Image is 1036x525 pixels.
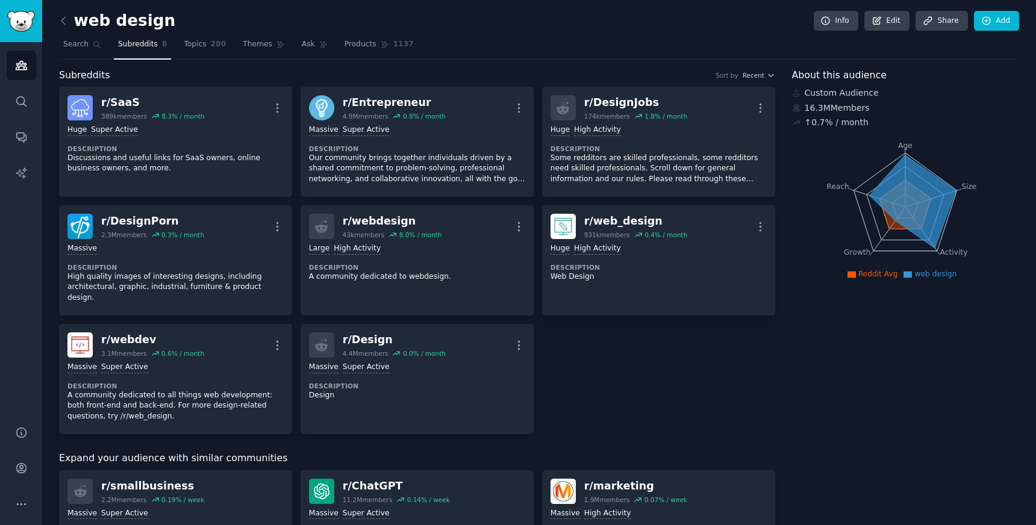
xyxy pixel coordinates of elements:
[161,349,204,358] div: 0.6 % / month
[67,144,284,153] dt: Description
[63,39,89,50] span: Search
[574,243,621,255] div: High Activity
[211,39,226,50] span: 200
[309,263,525,272] dt: Description
[114,35,171,60] a: Subreddits8
[584,112,630,120] div: 174k members
[743,71,775,79] button: Recent
[59,87,292,197] a: SaaSr/SaaS389kmembers8.3% / monthHugeSuper ActiveDescriptionDiscussions and useful links for SaaS...
[542,87,775,197] a: r/DesignJobs174kmembers1.8% / monthHugeHigh ActivityDescriptionSome redditors are skilled profess...
[551,479,576,504] img: marketing
[644,112,687,120] div: 1.8 % / month
[101,495,147,504] div: 2.2M members
[67,243,97,255] div: Massive
[542,205,775,315] a: web_designr/web_design931kmembers0.4% / monthHugeHigh ActivityDescriptionWeb Design
[301,87,534,197] a: Entrepreneurr/Entrepreneur4.9Mmembers0.8% / monthMassiveSuper ActiveDescriptionOur community brin...
[792,102,1020,114] div: 16.3M Members
[59,11,175,31] h2: web design
[59,324,292,434] a: webdevr/webdev3.1Mmembers0.6% / monthMassiveSuper ActiveDescriptionA community dedicated to all t...
[858,270,898,278] span: Reddit Avg
[584,231,630,239] div: 931k members
[59,205,292,315] a: DesignPornr/DesignPorn2.3Mmembers0.3% / monthMassiveDescriptionHigh quality images of interesting...
[403,112,446,120] div: 0.8 % / month
[118,39,158,50] span: Subreddits
[340,35,418,60] a: Products1137
[940,248,967,256] tspan: Activity
[67,263,284,272] dt: Description
[239,35,289,60] a: Themes
[551,508,580,520] div: Massive
[345,39,376,50] span: Products
[343,112,388,120] div: 4.9M members
[67,332,93,358] img: webdev
[309,243,329,255] div: Large
[574,125,621,136] div: High Activity
[551,214,576,239] img: web_design
[101,332,204,347] div: r/ webdev
[403,349,446,358] div: 0.0 % / month
[101,508,148,520] div: Super Active
[914,270,956,278] span: web design
[343,332,446,347] div: r/ Design
[309,95,334,120] img: Entrepreneur
[343,125,390,136] div: Super Active
[792,68,887,83] span: About this audience
[644,495,687,504] div: 0.07 % / week
[309,382,525,390] dt: Description
[298,35,332,60] a: Ask
[961,182,976,190] tspan: Size
[343,95,446,110] div: r/ Entrepreneur
[916,11,967,31] a: Share
[59,68,110,83] span: Subreddits
[101,349,147,358] div: 3.1M members
[161,112,204,120] div: 8.3 % / month
[243,39,272,50] span: Themes
[302,39,315,50] span: Ask
[101,231,147,239] div: 2.3M members
[309,362,339,373] div: Massive
[343,479,450,494] div: r/ ChatGPT
[67,272,284,303] p: High quality images of interesting designs, including architectural, graphic, industrial, furnitu...
[343,214,442,229] div: r/ webdesign
[67,153,284,174] p: Discussions and useful links for SaaS owners, online business owners, and more.
[101,214,204,229] div: r/ DesignPorn
[343,508,390,520] div: Super Active
[343,495,392,504] div: 11.2M members
[584,479,687,494] div: r/ marketing
[309,125,339,136] div: Massive
[584,495,630,504] div: 1.9M members
[343,362,390,373] div: Super Active
[393,39,414,50] span: 1137
[309,153,525,185] p: Our community brings together individuals driven by a shared commitment to problem-solving, profe...
[551,144,767,153] dt: Description
[67,382,284,390] dt: Description
[343,231,384,239] div: 43k members
[551,243,570,255] div: Huge
[716,71,738,79] div: Sort by
[814,11,858,31] a: Info
[551,125,570,136] div: Huge
[898,141,913,150] tspan: Age
[864,11,910,31] a: Edit
[407,495,450,504] div: 0.14 % / week
[67,508,97,520] div: Massive
[551,153,767,185] p: Some redditors are skilled professionals, some redditors need skilled professionals. Scroll down ...
[974,11,1019,31] a: Add
[162,39,167,50] span: 8
[67,95,93,120] img: SaaS
[309,479,334,504] img: ChatGPT
[67,125,87,136] div: Huge
[309,508,339,520] div: Massive
[91,125,138,136] div: Super Active
[343,349,388,358] div: 4.4M members
[399,231,442,239] div: 8.0 % / month
[101,479,204,494] div: r/ smallbusiness
[101,362,148,373] div: Super Active
[334,243,381,255] div: High Activity
[67,214,93,239] img: DesignPorn
[184,39,206,50] span: Topics
[179,35,230,60] a: Topics200
[161,495,204,504] div: 0.19 % / week
[301,324,534,434] a: r/Design4.4Mmembers0.0% / monthMassiveSuper ActiveDescriptionDesign
[584,508,631,520] div: High Activity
